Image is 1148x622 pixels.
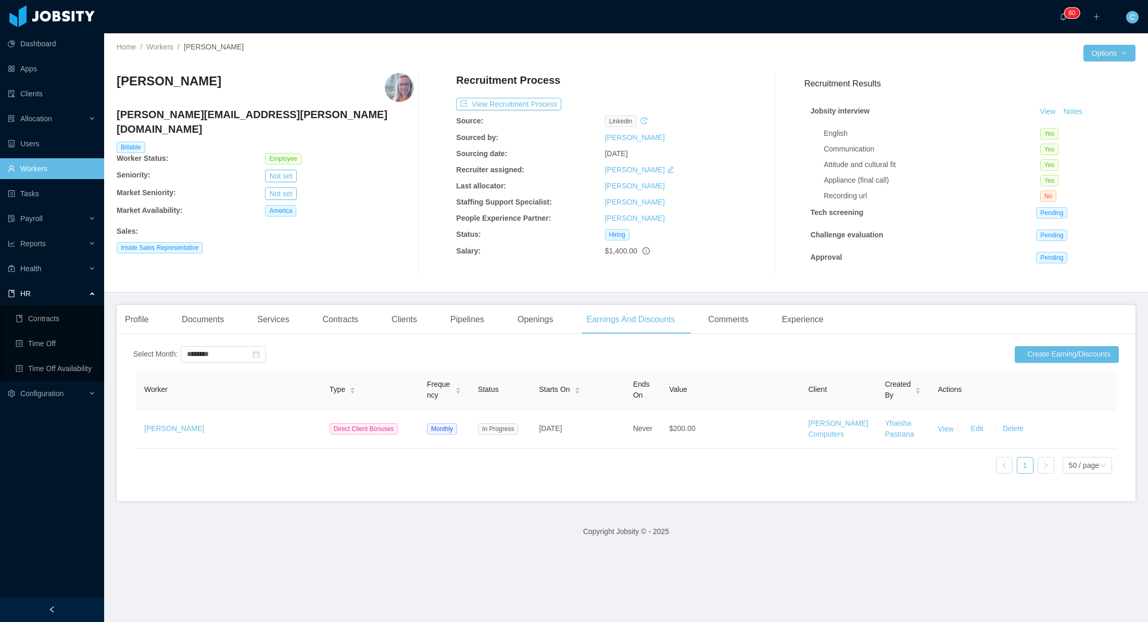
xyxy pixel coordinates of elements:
[633,380,650,399] span: Ends On
[16,308,96,329] a: icon: bookContracts
[265,153,301,164] span: Employee
[8,240,15,247] i: icon: line-chart
[8,158,96,179] a: icon: userWorkers
[539,384,570,395] span: Starts On
[824,175,1040,186] div: Appliance (final call)
[605,116,637,127] span: linkedin
[774,305,832,334] div: Experience
[1043,462,1049,468] i: icon: right
[184,43,244,51] span: [PERSON_NAME]
[456,230,481,238] b: Status:
[669,424,696,433] span: $200.00
[8,115,15,122] i: icon: solution
[915,386,921,393] div: Sort
[1036,207,1067,219] span: Pending
[1130,11,1135,23] span: C
[456,182,506,190] b: Last allocator:
[330,384,345,395] span: Type
[20,214,43,223] span: Payroll
[809,385,827,393] span: Client
[117,154,168,162] b: Worker Status:
[350,386,356,389] i: icon: caret-up
[1017,458,1033,473] a: 1
[1001,421,1026,437] button: Delete
[885,379,911,401] span: Created By
[133,349,178,360] div: Select Month:
[1093,13,1100,20] i: icon: plus
[117,107,414,136] h4: [PERSON_NAME][EMAIL_ADDRESS][PERSON_NAME][DOMAIN_NAME]
[20,239,46,248] span: Reports
[117,171,150,179] b: Seniority:
[996,457,1013,474] li: Previous Page
[605,149,628,158] span: [DATE]
[8,133,96,154] a: icon: robotUsers
[1068,8,1072,18] p: 8
[8,58,96,79] a: icon: appstoreApps
[1036,252,1067,263] span: Pending
[1015,346,1119,363] button: icon: [object Object]Create Earning/Discounts
[456,100,561,108] a: icon: exportView Recruitment Process
[1001,462,1007,468] i: icon: left
[915,386,921,389] i: icon: caret-up
[605,214,665,222] a: [PERSON_NAME]
[640,117,648,124] i: icon: history
[117,305,157,334] div: Profile
[539,424,562,433] span: [DATE]
[509,305,562,334] div: Openings
[456,98,561,110] button: icon: exportView Recruitment Process
[144,424,204,433] a: [PERSON_NAME]
[1040,175,1059,186] span: Yes
[20,264,41,273] span: Health
[20,115,52,123] span: Allocation
[456,389,461,392] i: icon: caret-down
[146,43,173,51] a: Workers
[574,386,581,393] div: Sort
[1040,159,1059,171] span: Yes
[804,77,1136,90] h3: Recruitment Results
[265,170,296,182] button: Not set
[20,289,31,298] span: HR
[8,265,15,272] i: icon: medicine-box
[456,247,481,255] b: Salary:
[173,305,232,334] div: Documents
[455,386,461,393] div: Sort
[963,421,992,437] button: Edit
[605,182,665,190] a: [PERSON_NAME]
[1072,8,1076,18] p: 0
[8,83,96,104] a: icon: auditClients
[8,390,15,397] i: icon: setting
[350,389,356,392] i: icon: caret-down
[915,389,921,392] i: icon: caret-down
[20,389,64,398] span: Configuration
[1036,230,1067,241] span: Pending
[824,144,1040,155] div: Communication
[385,73,414,102] img: e20f6683-31be-4b06-af57-2484f6626801_6673602c0470f-400w.png
[117,73,221,90] h3: [PERSON_NAME]
[349,386,356,393] div: Sort
[8,215,15,222] i: icon: file-protect
[1040,144,1059,155] span: Yes
[1036,107,1059,116] a: View
[1069,458,1099,473] div: 50 / page
[1100,462,1106,469] i: icon: down
[605,166,665,174] a: [PERSON_NAME]
[574,389,580,392] i: icon: caret-down
[117,242,203,253] span: Inside Sales Representative
[117,227,138,235] b: Sales :
[178,43,180,51] span: /
[811,107,870,115] strong: Jobsity interview
[456,166,524,174] b: Recruiter assigned:
[633,424,652,433] span: Never
[574,386,580,389] i: icon: caret-up
[8,33,96,54] a: icon: pie-chartDashboard
[8,183,96,204] a: icon: profileTasks
[938,424,953,433] a: View
[578,305,683,334] div: Earnings And Discounts
[667,166,674,173] i: icon: edit
[16,358,96,379] a: icon: profileTime Off Availability
[605,133,665,142] a: [PERSON_NAME]
[117,142,145,153] span: Billable
[478,423,518,435] span: In Progress
[1038,457,1054,474] li: Next Page
[642,247,650,255] span: info-circle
